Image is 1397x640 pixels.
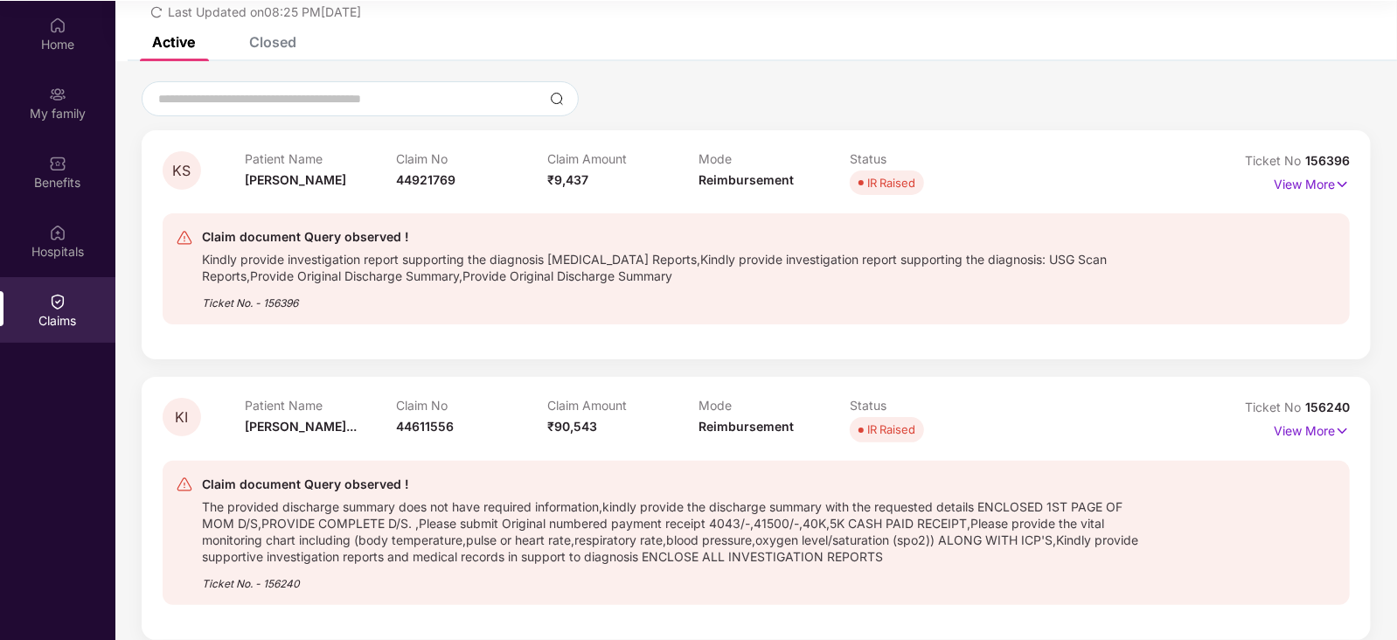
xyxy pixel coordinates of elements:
img: svg+xml;base64,PHN2ZyBpZD0iQmVuZWZpdHMiIHhtbG5zPSJodHRwOi8vd3d3LnczLm9yZy8yMDAwL3N2ZyIgd2lkdGg9Ij... [49,155,66,172]
div: IR Raised [867,174,915,191]
span: redo [150,4,163,19]
div: Closed [249,33,296,51]
span: Reimbursement [698,172,794,187]
img: svg+xml;base64,PHN2ZyBpZD0iQ2xhaW0iIHhtbG5zPSJodHRwOi8vd3d3LnczLm9yZy8yMDAwL3N2ZyIgd2lkdGg9IjIwIi... [49,293,66,310]
p: Status [850,398,1001,413]
img: svg+xml;base64,PHN2ZyB4bWxucz0iaHR0cDovL3d3dy53My5vcmcvMjAwMC9zdmciIHdpZHRoPSIxNyIgaGVpZ2h0PSIxNy... [1335,421,1350,441]
span: Reimbursement [698,419,794,434]
div: Ticket No. - 156396 [202,284,1143,311]
p: Patient Name [245,398,396,413]
p: Claim No [396,398,547,413]
span: KS [173,163,191,178]
span: [PERSON_NAME] [245,172,346,187]
div: IR Raised [867,421,915,438]
img: svg+xml;base64,PHN2ZyB4bWxucz0iaHR0cDovL3d3dy53My5vcmcvMjAwMC9zdmciIHdpZHRoPSIxNyIgaGVpZ2h0PSIxNy... [1335,175,1350,194]
p: Mode [698,151,850,166]
p: View More [1274,170,1350,194]
span: Ticket No [1245,400,1305,414]
p: Claim No [396,151,547,166]
p: Claim Amount [547,398,698,413]
p: Mode [698,398,850,413]
span: [PERSON_NAME]... [245,419,357,434]
span: Ticket No [1245,153,1305,168]
div: Kindly provide investigation report supporting the diagnosis [MEDICAL_DATA] Reports,Kindly provid... [202,247,1143,284]
img: svg+xml;base64,PHN2ZyB4bWxucz0iaHR0cDovL3d3dy53My5vcmcvMjAwMC9zdmciIHdpZHRoPSIyNCIgaGVpZ2h0PSIyNC... [176,476,193,493]
div: The provided discharge summary does not have required information,kindly provide the discharge su... [202,495,1143,565]
span: ₹90,543 [547,419,597,434]
span: KI [176,410,189,425]
div: Active [152,33,195,51]
img: svg+xml;base64,PHN2ZyB3aWR0aD0iMjAiIGhlaWdodD0iMjAiIHZpZXdCb3g9IjAgMCAyMCAyMCIgZmlsbD0ibm9uZSIgeG... [49,86,66,103]
span: Last Updated on 08:25 PM[DATE] [168,4,361,19]
span: 44611556 [396,419,454,434]
span: 156396 [1305,153,1350,168]
img: svg+xml;base64,PHN2ZyBpZD0iSG9tZSIgeG1sbnM9Imh0dHA6Ly93d3cudzMub3JnLzIwMDAvc3ZnIiB3aWR0aD0iMjAiIG... [49,17,66,34]
p: Status [850,151,1001,166]
img: svg+xml;base64,PHN2ZyB4bWxucz0iaHR0cDovL3d3dy53My5vcmcvMjAwMC9zdmciIHdpZHRoPSIyNCIgaGVpZ2h0PSIyNC... [176,229,193,247]
div: Ticket No. - 156240 [202,565,1143,592]
span: ₹9,437 [547,172,588,187]
p: View More [1274,417,1350,441]
img: svg+xml;base64,PHN2ZyBpZD0iSG9zcGl0YWxzIiB4bWxucz0iaHR0cDovL3d3dy53My5vcmcvMjAwMC9zdmciIHdpZHRoPS... [49,224,66,241]
img: svg+xml;base64,PHN2ZyBpZD0iU2VhcmNoLTMyeDMyIiB4bWxucz0iaHR0cDovL3d3dy53My5vcmcvMjAwMC9zdmciIHdpZH... [550,92,564,106]
p: Claim Amount [547,151,698,166]
div: Claim document Query observed ! [202,226,1143,247]
div: Claim document Query observed ! [202,474,1143,495]
span: 156240 [1305,400,1350,414]
span: 44921769 [396,172,455,187]
p: Patient Name [245,151,396,166]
